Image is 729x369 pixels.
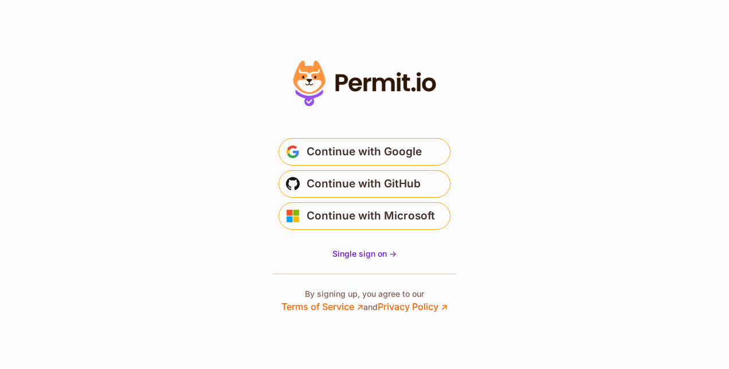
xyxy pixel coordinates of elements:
span: Continue with GitHub [307,175,421,193]
a: Privacy Policy ↗ [378,301,448,312]
span: Single sign on -> [332,249,397,258]
span: Continue with Microsoft [307,207,435,225]
span: Continue with Google [307,143,422,161]
a: Terms of Service ↗ [281,301,363,312]
a: Single sign on -> [332,248,397,260]
button: Continue with Google [279,138,450,166]
button: Continue with GitHub [279,170,450,198]
button: Continue with Microsoft [279,202,450,230]
p: By signing up, you agree to our and [281,288,448,313]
